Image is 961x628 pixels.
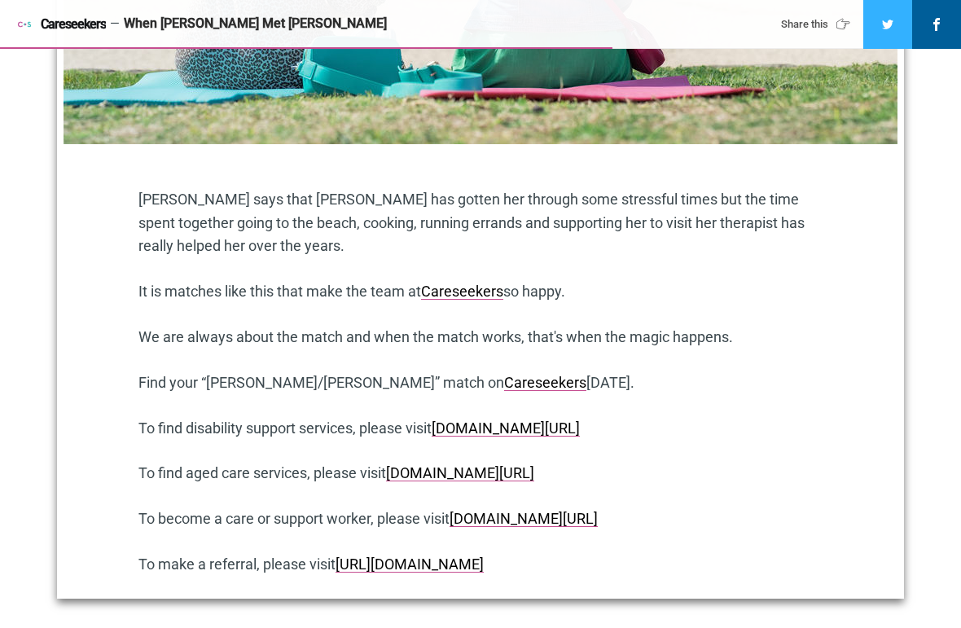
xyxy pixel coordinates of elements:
[138,326,823,349] p: We are always about the match and when the match works, that's when the magic happens.
[336,556,484,573] a: [URL][DOMAIN_NAME]
[16,16,33,33] img: Careseekers icon
[432,419,580,437] a: [DOMAIN_NAME][URL]
[138,280,823,304] p: It is matches like this that make the team at so happy.
[138,462,823,485] p: To find aged care services, please visit
[504,374,586,391] a: Careseekers
[138,507,823,531] p: To become a care or support worker, please visit
[421,283,503,300] a: Careseekers
[386,464,534,481] a: [DOMAIN_NAME][URL]
[138,553,823,577] p: To make a referral, please visit
[16,16,106,33] a: Careseekers
[110,18,120,30] span: —
[138,371,823,395] p: Find your “[PERSON_NAME]/[PERSON_NAME]” match on [DATE].
[450,510,598,527] a: [DOMAIN_NAME][URL]
[138,188,823,258] p: [PERSON_NAME] says that [PERSON_NAME] has gotten her through some stressful times but the time sp...
[138,417,823,441] p: To find disability support services, please visit
[41,17,106,32] span: Careseekers
[124,15,761,33] div: When [PERSON_NAME] Met [PERSON_NAME]
[781,17,855,32] div: Share this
